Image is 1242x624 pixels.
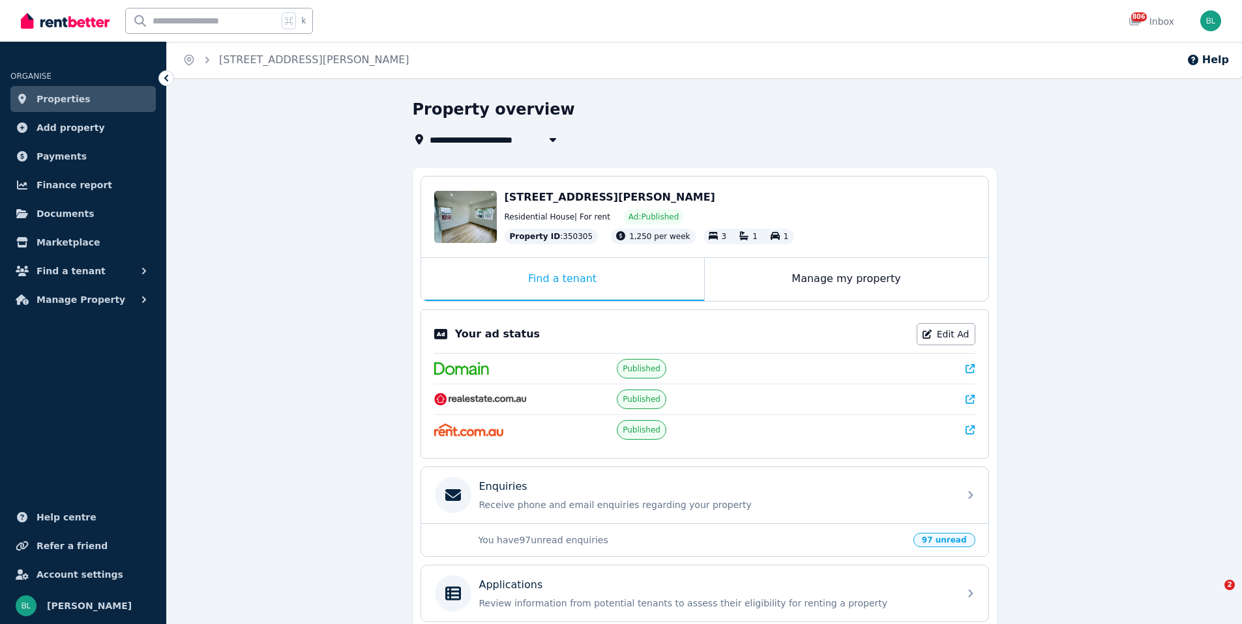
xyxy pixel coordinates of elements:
a: [STREET_ADDRESS][PERSON_NAME] [219,53,409,66]
img: Rent.com.au [434,423,504,436]
p: Enquiries [479,479,527,494]
span: Published [623,394,660,404]
div: Find a tenant [421,258,704,301]
button: Find a tenant [10,258,156,284]
span: 1 [784,232,789,241]
img: RealEstate.com.au [434,393,527,406]
span: Marketplace [37,234,100,250]
a: Finance report [10,172,156,198]
span: k [301,16,306,26]
a: Edit Ad [917,323,975,345]
span: 2 [1224,580,1235,590]
p: Review information from potential tenants to assess their eligibility for renting a property [479,597,951,610]
span: Documents [37,206,95,221]
a: Account settings [10,561,156,588]
a: Add property [10,115,156,141]
span: [STREET_ADDRESS][PERSON_NAME] [505,191,715,203]
span: Properties [37,91,91,107]
a: EnquiriesReceive phone and email enquiries regarding your property [421,467,988,523]
h1: Property overview [413,99,575,120]
img: Domain.com.au [434,362,489,375]
img: RentBetter [21,11,110,31]
span: 806 [1131,12,1147,21]
div: Manage my property [705,258,988,301]
span: Published [623,425,660,435]
a: Documents [10,201,156,227]
nav: Breadcrumb [167,42,425,78]
img: Bruce Le [1200,10,1221,31]
span: Residential House | For rent [505,212,610,222]
a: Properties [10,86,156,112]
span: 97 unread [913,533,975,547]
p: You have 97 unread enquiries [479,533,906,546]
a: ApplicationsReview information from potential tenants to assess their eligibility for renting a p... [421,565,988,621]
span: Refer a friend [37,538,108,554]
p: Your ad status [455,326,540,342]
img: Bruce Le [16,595,37,616]
span: 1,250 per week [629,232,690,241]
a: Help centre [10,504,156,530]
span: Add property [37,120,105,135]
p: Applications [479,577,543,593]
button: Help [1187,52,1229,68]
a: Refer a friend [10,533,156,559]
span: Payments [37,149,87,164]
span: 3 [722,232,727,241]
span: [PERSON_NAME] [47,598,132,614]
span: Manage Property [37,292,125,307]
span: Account settings [37,567,123,582]
iframe: Intercom live chat [1198,580,1229,611]
a: Marketplace [10,229,156,255]
span: Published [623,363,660,374]
span: Property ID [510,231,561,242]
span: 1 [752,232,758,241]
span: Find a tenant [37,263,106,279]
span: Ad: Published [628,212,679,222]
div: Inbox [1129,15,1174,28]
p: Receive phone and email enquiries regarding your property [479,498,951,511]
span: Help centre [37,509,96,525]
span: ORGANISE [10,72,52,81]
button: Manage Property [10,287,156,313]
a: Payments [10,143,156,169]
span: Finance report [37,177,112,193]
div: : 350305 [505,229,599,244]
